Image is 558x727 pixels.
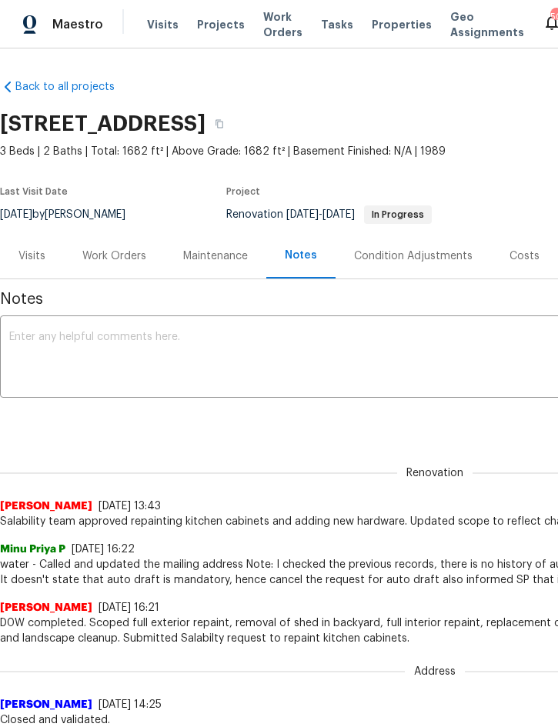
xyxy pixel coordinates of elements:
span: [DATE] 16:22 [72,544,135,555]
span: - [286,209,355,220]
span: [DATE] [322,209,355,220]
div: Costs [510,248,540,264]
span: [DATE] 13:43 [99,501,161,512]
button: Copy Address [205,110,233,138]
span: Maestro [52,17,103,32]
span: [DATE] 14:25 [99,699,162,710]
span: Tasks [321,19,353,30]
span: Visits [147,17,179,32]
span: Properties [372,17,432,32]
div: Condition Adjustments [354,248,473,264]
span: Renovation [226,209,432,220]
span: Renovation [397,465,473,481]
div: Maintenance [183,248,248,264]
span: Address [405,664,465,679]
div: Visits [18,248,45,264]
span: Work Orders [263,9,302,40]
span: Geo Assignments [450,9,524,40]
span: Projects [197,17,245,32]
span: [DATE] 16:21 [99,602,159,613]
span: Project [226,187,260,196]
div: Notes [285,248,317,263]
span: In Progress [366,210,430,219]
div: Work Orders [82,248,146,264]
span: [DATE] [286,209,319,220]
